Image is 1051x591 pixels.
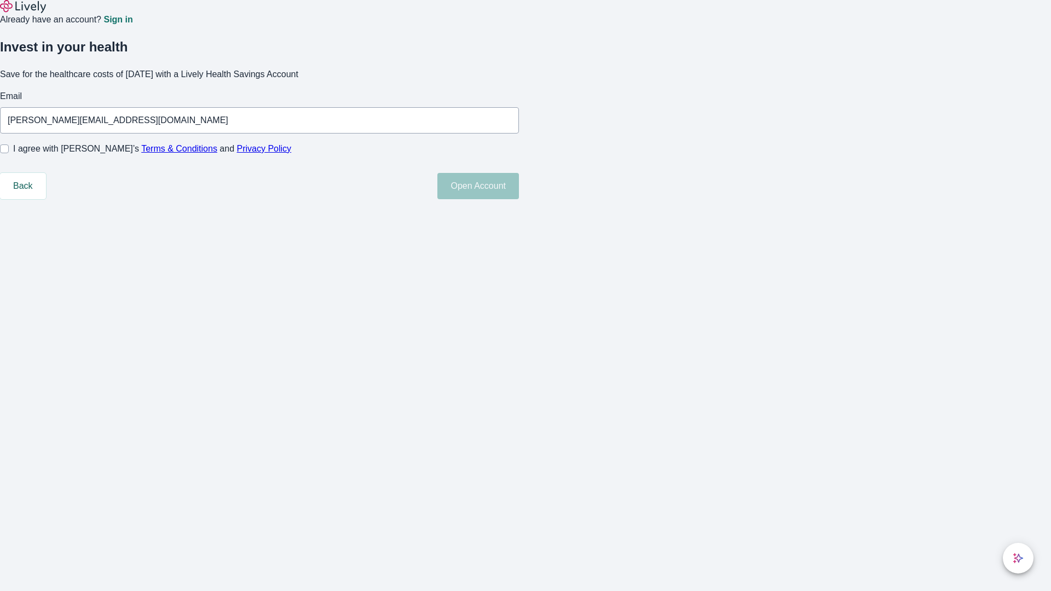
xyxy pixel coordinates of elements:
[13,142,291,155] span: I agree with [PERSON_NAME]’s and
[1013,553,1024,564] svg: Lively AI Assistant
[1003,543,1033,573] button: chat
[237,144,292,153] a: Privacy Policy
[103,15,132,24] a: Sign in
[141,144,217,153] a: Terms & Conditions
